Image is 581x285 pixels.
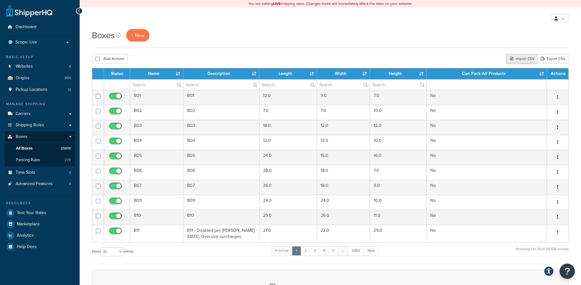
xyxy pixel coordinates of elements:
span: + New [131,32,145,39]
td: 12.0 [259,90,317,105]
th: Name : activate to sort column ascending [130,68,183,79]
div: Basic Setup [5,54,75,60]
td: 7.0 [317,105,370,120]
h1: Boxes [92,29,115,41]
td: 26.0 [317,210,370,225]
a: Analytics [5,230,75,241]
td: No [427,165,547,180]
td: B06 [130,165,183,180]
li: Boxes [5,131,75,166]
input: Search [259,80,316,90]
a: Previous [271,246,292,255]
td: 28.0 [259,165,317,180]
a: Boxes [5,131,75,142]
td: B11 - Disabled per [PERSON_NAME] [DATE]. Oversize surcharges. [183,225,260,242]
span: 12 [68,87,71,92]
div: Resources [5,201,75,206]
td: B01 [183,90,260,105]
td: B05 [183,150,260,165]
a: Time Slots 5 [5,167,75,178]
a: 2982 [348,246,364,255]
a: 5 [328,246,338,255]
td: B02 [130,105,183,120]
input: Search [130,80,183,90]
td: 12.0 [317,135,370,150]
span: Dashboard [16,24,36,30]
input: Search [317,80,370,90]
td: 10.0 [370,135,426,150]
a: 4 [319,246,329,255]
td: B04 [183,135,260,150]
span: Packing Rules [16,157,40,163]
span: Marketplace [17,222,40,227]
td: 10.0 [370,195,426,210]
td: B03 [183,120,260,135]
a: Advanced Features 8 [5,178,75,190]
a: All Boxes 29818 [5,143,75,154]
td: 11.0 [370,210,426,225]
li: Time Slots [5,167,75,178]
td: B06 [183,165,260,180]
a: 2 [300,246,311,255]
td: B07 [130,180,183,195]
a: 1 [292,246,301,255]
li: Origins [5,72,75,84]
a: Shipping Rules [5,120,75,131]
a: Export CSV [538,54,569,63]
td: 24.0 [259,150,317,165]
td: 12.0 [259,135,317,150]
b: LIVE [273,1,281,6]
td: 25.0 [370,225,426,242]
a: Carriers [5,108,75,120]
li: Dashboard [5,21,75,33]
td: No [427,105,547,120]
td: B10 [183,210,260,225]
td: 18.0 [259,120,317,135]
span: Boxes [16,134,28,139]
span: 8 [69,64,71,69]
a: ShipperHQ Home [6,5,52,17]
span: Help Docs [17,244,37,250]
td: 7.0 [370,165,426,180]
a: Websites 8 [5,61,75,72]
input: Search [183,80,259,90]
button: Open Resource Center [560,264,575,279]
td: No [427,195,547,210]
span: Pickup Locations [16,87,47,92]
td: B03 [130,120,183,135]
a: Test Your Rates [5,207,75,218]
td: 27.0 [259,225,317,242]
td: 29.0 [259,210,317,225]
td: B07 [183,180,260,195]
span: Origins [16,76,29,81]
span: All Boxes [16,146,32,151]
li: Advanced Features [5,178,75,190]
a: Next [364,246,379,255]
li: Pickup Locations [5,84,75,95]
td: No [427,135,547,150]
li: Websites [5,61,75,72]
div: Showing 1 to 10 of 29,818 entries [515,246,569,259]
td: 9.0 [317,90,370,105]
td: 15.0 [317,150,370,165]
th: Height : activate to sort column ascending [370,68,426,79]
th: Status [104,68,130,79]
input: Search [370,80,426,90]
a: Pickup Locations 12 [5,84,75,95]
span: Shipping Rules [16,123,44,128]
button: Bulk Actions [92,54,128,63]
td: B10 [130,210,183,225]
a: Packing Rules 270 [5,154,75,166]
span: Test Your Rates [17,210,46,216]
span: Advanced Features [16,181,53,187]
div: Import CSV [506,54,538,63]
span: Scope: Live [15,40,37,45]
th: Width : activate to sort column ascending [317,68,370,79]
a: Marketplace [5,219,75,230]
span: Websites [16,64,33,69]
td: 9.0 [370,180,426,195]
td: 12.0 [370,120,426,135]
select: Showentries [100,247,123,256]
